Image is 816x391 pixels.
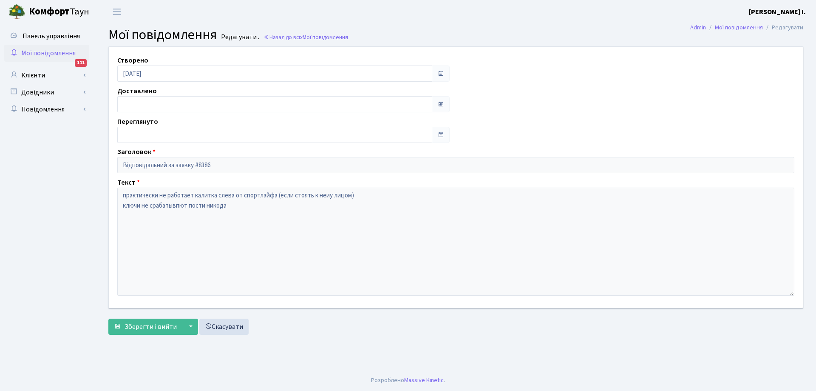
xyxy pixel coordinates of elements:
[263,33,348,41] a: Назад до всіхМої повідомлення
[763,23,803,32] li: Редагувати
[404,376,444,385] a: Massive Kinetic
[303,33,348,41] span: Мої повідомлення
[106,5,127,19] button: Переключити навігацію
[690,23,706,32] a: Admin
[117,55,148,66] label: Створено
[4,45,89,62] a: Мої повідомлення111
[117,86,157,96] label: Доставлено
[29,5,89,19] span: Таун
[117,117,158,127] label: Переглянуто
[219,33,259,41] small: Редагувати .
[23,31,80,41] span: Панель управління
[749,7,806,17] a: [PERSON_NAME] І.
[677,19,816,37] nav: breadcrumb
[29,5,70,18] b: Комфорт
[108,25,217,45] span: Мої повідомлення
[117,177,140,188] label: Текст
[4,28,89,45] a: Панель управління
[75,59,87,67] div: 111
[4,84,89,101] a: Довідники
[199,319,249,335] a: Скасувати
[715,23,763,32] a: Мої повідомлення
[21,49,76,58] span: Мої повідомлення
[4,101,89,118] a: Повідомлення
[108,319,182,335] button: Зберегти і вийти
[371,376,445,385] div: Розроблено .
[8,3,25,20] img: logo.png
[4,67,89,84] a: Клієнти
[117,147,156,157] label: Заголовок
[125,322,177,331] span: Зберегти і вийти
[117,188,794,296] textarea: практически не работает калитка слева от спортлайфа (если стоять к неиу лицом) ключи не срабатывп...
